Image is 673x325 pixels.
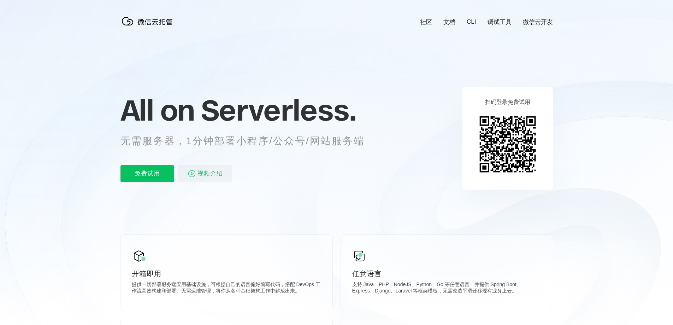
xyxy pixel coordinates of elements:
a: 微信云开发 [523,18,553,26]
span: All on [120,92,194,128]
span: 视频介绍 [197,165,223,182]
a: 微信云托管 [120,23,177,29]
p: 提供一切部署服务端应用基础设施，可根据自己的语言偏好编写代码，搭配 DevOps 工作流高效构建和部署。无需运维管理，将你从各种基础架构工作中解放出来。 [132,282,321,296]
span: Serverless. [201,92,356,128]
a: CLI [467,18,476,25]
p: 扫码登录免费试用 [485,99,530,106]
p: 无需服务器，1分钟部署小程序/公众号/网站服务端 [120,134,378,148]
p: 开箱即用 [132,269,321,279]
p: 支持 Java、PHP、NodeJS、Python、Go 等任意语言，并提供 Spring Boot、Express、Django、Laravel 等框架模板，无需改造平滑迁移现有业务上云。 [352,282,542,296]
img: 微信云托管 [120,14,177,28]
img: video_play.svg [188,169,196,178]
p: 任意语言 [352,269,542,279]
a: 调试工具 [488,18,512,26]
p: 免费试用 [120,165,174,182]
a: 社区 [420,18,432,26]
a: 文档 [443,18,455,26]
